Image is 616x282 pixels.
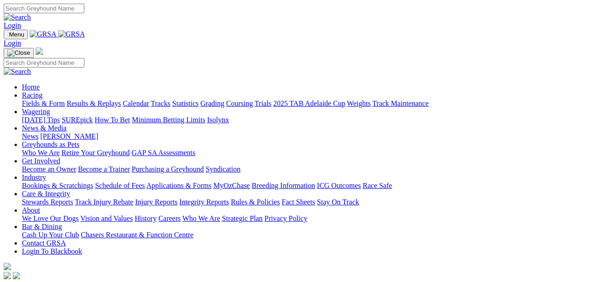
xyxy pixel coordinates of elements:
a: Become a Trainer [78,165,130,173]
a: Coursing [226,99,253,107]
a: Minimum Betting Limits [132,116,205,124]
a: Contact GRSA [22,239,66,247]
div: News & Media [22,132,612,141]
a: Race Safe [362,182,392,189]
a: History [135,214,156,222]
input: Search [4,58,84,68]
a: News & Media [22,124,67,132]
a: Wagering [22,108,50,115]
img: Search [4,68,31,76]
button: Toggle navigation [4,48,34,58]
div: Care & Integrity [22,198,612,206]
a: Chasers Restaurant & Function Centre [81,231,193,239]
a: Breeding Information [252,182,315,189]
div: Greyhounds as Pets [22,149,612,157]
a: [PERSON_NAME] [40,132,98,140]
a: Grading [201,99,224,107]
img: Close [7,49,30,57]
a: About [22,206,40,214]
a: Retire Your Greyhound [62,149,130,157]
a: Home [22,83,40,91]
img: twitter.svg [13,272,20,279]
div: Industry [22,182,612,190]
img: Search [4,13,31,21]
a: Results & Replays [67,99,121,107]
img: logo-grsa-white.png [4,263,11,270]
a: Schedule of Fees [95,182,145,189]
a: Fields & Form [22,99,65,107]
a: Racing [22,91,42,99]
a: Industry [22,173,46,181]
a: 2025 TAB Adelaide Cup [273,99,345,107]
a: Weights [347,99,371,107]
a: Login To Blackbook [22,247,82,255]
a: Tracks [151,99,171,107]
img: facebook.svg [4,272,11,279]
a: Track Maintenance [373,99,429,107]
a: ICG Outcomes [317,182,361,189]
a: Calendar [123,99,149,107]
a: SUREpick [62,116,93,124]
a: Statistics [172,99,199,107]
a: Vision and Values [80,214,133,222]
a: Care & Integrity [22,190,70,198]
a: Who We Are [22,149,60,157]
a: Purchasing a Greyhound [132,165,204,173]
a: Syndication [206,165,240,173]
a: Trials [254,99,271,107]
a: Track Injury Rebate [75,198,133,206]
span: Menu [9,31,24,38]
a: Careers [158,214,181,222]
div: Get Involved [22,165,612,173]
div: Wagering [22,116,612,124]
a: MyOzChase [213,182,250,189]
img: GRSA [30,30,57,38]
a: Rules & Policies [231,198,280,206]
a: Who We Are [182,214,220,222]
a: Privacy Policy [264,214,307,222]
a: Applications & Forms [146,182,212,189]
a: GAP SA Assessments [132,149,196,157]
a: Bar & Dining [22,223,62,230]
a: Fact Sheets [282,198,315,206]
a: How To Bet [95,116,130,124]
a: Strategic Plan [222,214,263,222]
a: [DATE] Tips [22,116,60,124]
a: Stewards Reports [22,198,73,206]
img: GRSA [58,30,85,38]
a: Stay On Track [317,198,359,206]
a: News [22,132,38,140]
a: Become an Owner [22,165,76,173]
div: Racing [22,99,612,108]
a: Greyhounds as Pets [22,141,79,148]
a: Cash Up Your Club [22,231,79,239]
a: Login [4,39,21,47]
a: Integrity Reports [179,198,229,206]
a: Login [4,21,21,29]
div: Bar & Dining [22,231,612,239]
img: logo-grsa-white.png [36,47,43,55]
button: Toggle navigation [4,30,28,39]
a: We Love Our Dogs [22,214,78,222]
div: About [22,214,612,223]
a: Injury Reports [135,198,177,206]
a: Get Involved [22,157,60,165]
a: Isolynx [207,116,229,124]
input: Search [4,4,84,13]
a: Bookings & Scratchings [22,182,93,189]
